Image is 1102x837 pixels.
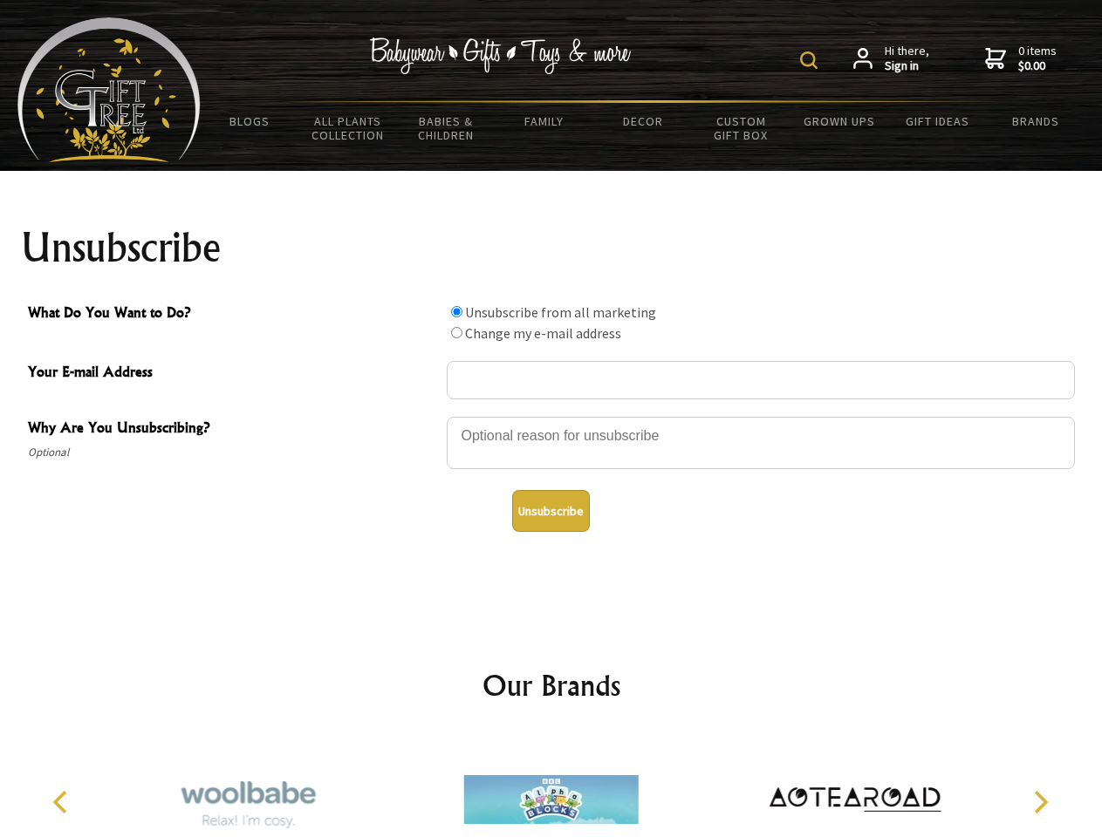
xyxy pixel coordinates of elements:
[451,306,462,317] input: What Do You Want to Do?
[28,361,438,386] span: Your E-mail Address
[985,44,1057,74] a: 0 items$0.00
[370,37,632,74] img: Babywear - Gifts - Toys & more
[35,664,1068,706] h2: Our Brands
[987,103,1085,139] a: Brands
[496,103,594,139] a: Family
[451,327,462,338] input: What Do You Want to Do?
[888,103,987,139] a: Gift Ideas
[28,417,438,442] span: Why Are You Unsubscribing?
[1021,783,1059,821] button: Next
[790,103,888,139] a: Grown Ups
[299,103,398,153] a: All Plants Collection
[800,51,818,69] img: product search
[1018,58,1057,74] strong: $0.00
[885,58,929,74] strong: Sign in
[397,103,496,153] a: Babies & Children
[593,103,692,139] a: Decor
[447,417,1075,469] textarea: Why Are You Unsubscribing?
[512,490,590,532] button: Unsubscribe
[44,783,82,821] button: Previous
[465,324,621,342] label: Change my e-mail address
[1018,43,1057,74] span: 0 items
[21,227,1082,269] h1: Unsubscribe
[447,361,1075,399] input: Your E-mail Address
[885,44,929,74] span: Hi there,
[17,17,201,162] img: Babyware - Gifts - Toys and more...
[465,303,656,321] label: Unsubscribe from all marketing
[692,103,791,153] a: Custom Gift Box
[28,442,438,463] span: Optional
[201,103,299,139] a: BLOGS
[853,44,929,74] a: Hi there,Sign in
[28,302,438,327] span: What Do You Want to Do?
